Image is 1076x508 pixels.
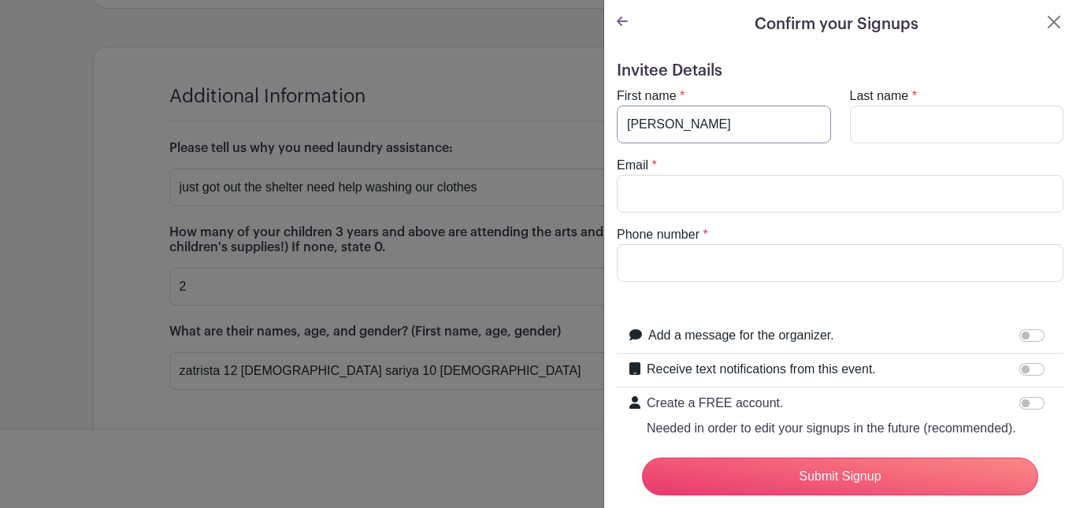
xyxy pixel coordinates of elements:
[1044,13,1063,32] button: Close
[647,394,1016,413] p: Create a FREE account.
[617,61,1063,80] h5: Invitee Details
[755,13,918,36] h5: Confirm your Signups
[850,87,909,106] label: Last name
[647,419,1016,438] p: Needed in order to edit your signups in the future (recommended).
[617,225,699,244] label: Phone number
[617,87,677,106] label: First name
[648,326,834,345] label: Add a message for the organizer.
[642,458,1038,495] input: Submit Signup
[647,360,876,379] label: Receive text notifications from this event.
[617,156,648,175] label: Email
